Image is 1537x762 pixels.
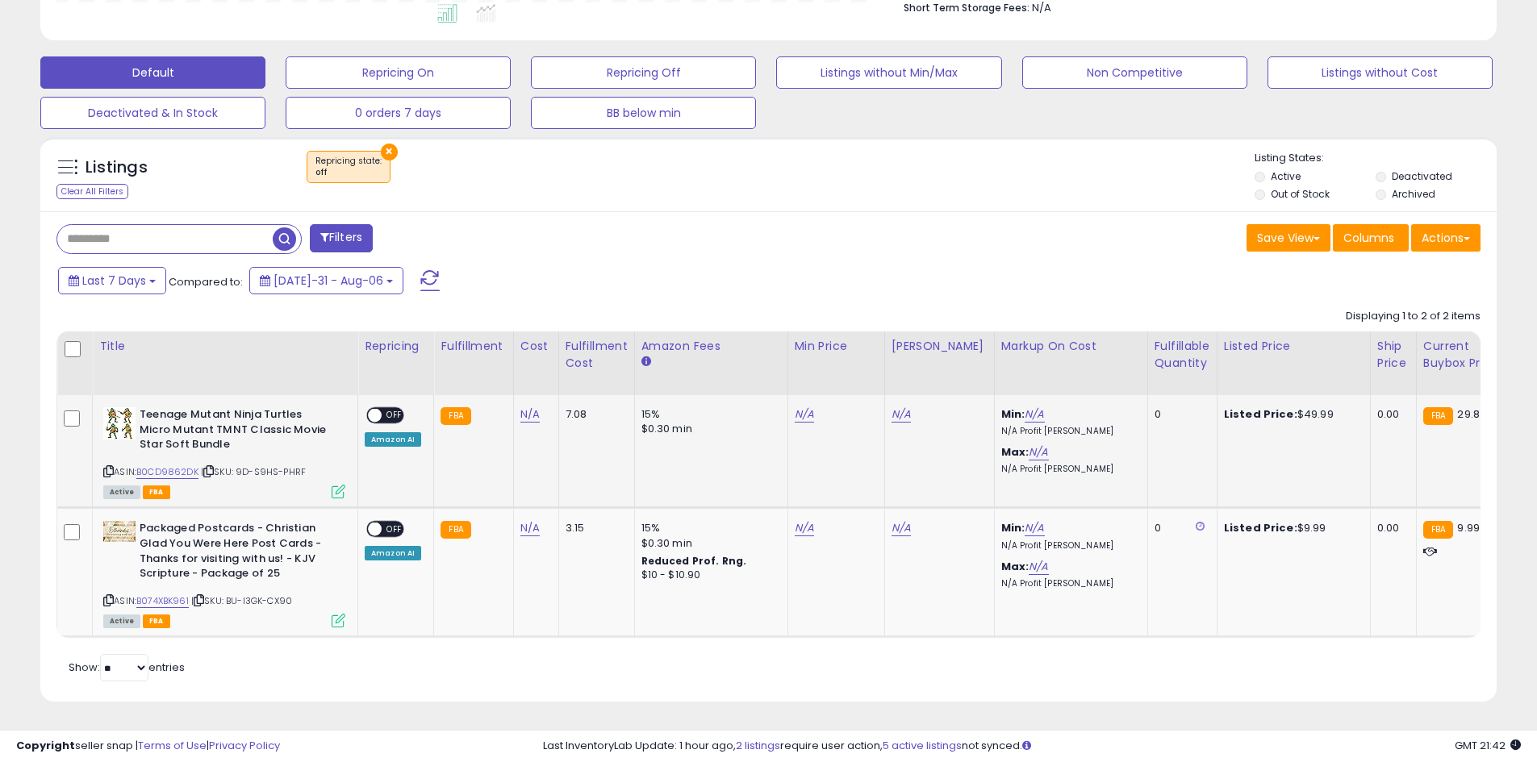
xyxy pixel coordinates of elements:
[99,338,351,355] div: Title
[136,465,198,479] a: B0CD9862DK
[641,338,781,355] div: Amazon Fees
[365,546,421,560] div: Amazon AI
[641,521,775,535] div: 15%
[40,56,265,89] button: Default
[1025,406,1044,423] a: N/A
[641,355,651,369] small: Amazon Fees.
[209,738,280,753] a: Privacy Policy
[1255,151,1497,166] p: Listing States:
[892,338,988,355] div: [PERSON_NAME]
[641,554,747,568] b: Reduced Prof. Rng.
[1377,407,1404,422] div: 0.00
[1377,521,1404,535] div: 0.00
[1346,309,1481,324] div: Displaying 1 to 2 of 2 items
[143,614,170,628] span: FBA
[140,407,336,456] b: Teenage Mutant Ninja Turtles Micro Mutant TMNT Classic Movie Star Soft Bundle
[1333,224,1409,252] button: Columns
[1423,407,1453,425] small: FBA
[1457,520,1480,535] span: 9.99
[169,274,243,289] span: Compared to:
[1224,406,1297,422] b: Listed Price:
[641,422,775,436] div: $0.30 min
[1343,230,1394,246] span: Columns
[191,594,292,607] span: | SKU: BU-I3GK-CX90
[143,485,170,499] span: FBA
[315,155,382,179] span: Repricing state :
[566,521,622,535] div: 3.15
[1423,338,1506,372] div: Current Buybox Price
[892,520,911,536] a: N/A
[441,338,506,355] div: Fulfillment
[249,267,403,294] button: [DATE]-31 - Aug-06
[441,521,470,539] small: FBA
[1022,56,1247,89] button: Non Competitive
[520,338,552,355] div: Cost
[1392,187,1435,201] label: Archived
[103,407,345,497] div: ASIN:
[103,521,345,626] div: ASIN:
[1001,578,1135,589] p: N/A Profit [PERSON_NAME]
[1001,444,1030,460] b: Max:
[1271,187,1330,201] label: Out of Stock
[1455,738,1521,753] span: 2025-08-14 21:42 GMT
[904,1,1030,15] b: Short Term Storage Fees:
[1001,406,1025,422] b: Min:
[1001,426,1135,437] p: N/A Profit [PERSON_NAME]
[1271,169,1301,183] label: Active
[1268,56,1493,89] button: Listings without Cost
[103,407,136,439] img: 51axpQNCAFL._SL40_.jpg
[103,614,140,628] span: All listings currently available for purchase on Amazon
[566,407,622,422] div: 7.08
[40,97,265,129] button: Deactivated & In Stock
[274,273,383,289] span: [DATE]-31 - Aug-06
[1155,407,1205,422] div: 0
[776,56,1001,89] button: Listings without Min/Max
[641,568,775,582] div: $10 - $10.90
[136,594,189,608] a: B074XBK961
[69,660,185,675] span: Show: entries
[58,267,166,294] button: Last 7 Days
[286,56,511,89] button: Repricing On
[82,273,146,289] span: Last 7 Days
[520,406,540,423] a: N/A
[1457,406,1487,422] span: 29.84
[1029,444,1048,460] a: N/A
[1224,338,1364,355] div: Listed Price
[381,144,398,160] button: ×
[1423,521,1453,539] small: FBA
[1392,169,1452,183] label: Deactivated
[566,338,628,372] div: Fulfillment Cost
[1001,520,1025,535] b: Min:
[382,409,407,423] span: OFF
[140,521,336,585] b: Packaged Postcards - Christian Glad You Were Here Post Cards - Thanks for visiting with us! - KJV...
[795,338,878,355] div: Min Price
[365,432,421,447] div: Amazon AI
[1029,559,1048,575] a: N/A
[1224,520,1297,535] b: Listed Price:
[795,406,814,423] a: N/A
[641,536,775,551] div: $0.30 min
[1001,464,1135,475] p: N/A Profit [PERSON_NAME]
[365,338,427,355] div: Repricing
[16,739,280,754] div: seller snap | |
[1025,520,1044,536] a: N/A
[883,738,962,753] a: 5 active listings
[1155,521,1205,535] div: 0
[286,97,511,129] button: 0 orders 7 days
[994,331,1147,395] th: The percentage added to the cost of goods (COGS) that forms the calculator for Min & Max prices.
[1155,338,1210,372] div: Fulfillable Quantity
[441,407,470,425] small: FBA
[892,406,911,423] a: N/A
[16,738,75,753] strong: Copyright
[315,167,382,178] div: off
[1224,407,1358,422] div: $49.99
[1411,224,1481,252] button: Actions
[138,738,207,753] a: Terms of Use
[1224,521,1358,535] div: $9.99
[310,224,373,252] button: Filters
[531,97,756,129] button: BB below min
[1247,224,1330,252] button: Save View
[1001,338,1141,355] div: Markup on Cost
[1001,559,1030,574] b: Max:
[520,520,540,536] a: N/A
